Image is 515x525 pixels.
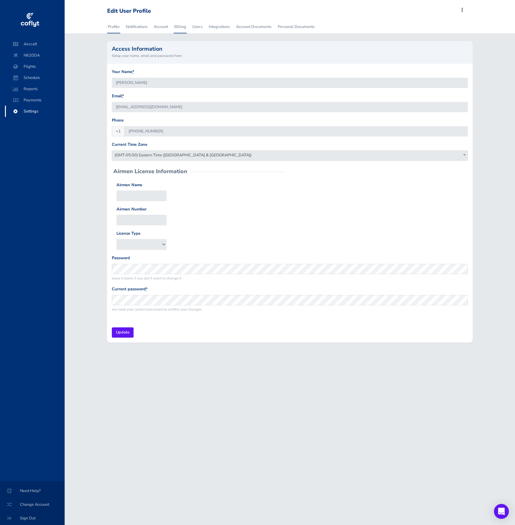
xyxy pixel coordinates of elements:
[113,168,187,174] h2: Airmen License Information
[112,306,468,312] small: we need your current password to confirm your changes
[112,69,134,75] label: Your Name
[112,46,468,52] h2: Access Information
[153,20,169,34] a: Account
[11,72,58,83] span: Schedule
[112,275,468,281] small: leave it blank if you don't want to change it
[11,83,58,94] span: Reports
[107,20,120,34] a: Profile
[112,93,124,99] label: Email
[122,93,124,99] abbr: required
[116,230,140,237] label: License Type
[11,106,58,117] span: Settings
[146,286,148,292] abbr: required
[116,206,147,213] label: Airmen Number
[235,20,272,34] a: Account Documents
[11,61,58,72] span: Flights
[494,504,509,519] div: Open Intercom Messenger
[112,151,467,159] span: (GMT-05:00) Eastern Time (US & Canada)
[174,20,187,34] a: Billing
[112,255,130,261] label: Password
[277,20,315,34] a: Personal Documents
[112,150,468,161] span: (GMT-05:00) Eastern Time (US & Canada)
[112,53,468,58] small: Setup your name, email and password here
[112,141,147,148] label: Current Time Zone
[107,8,151,15] div: Edit User Profile
[192,20,203,34] a: Users
[208,20,230,34] a: Integrations
[112,327,134,338] input: Update
[112,117,124,124] label: Phone
[125,20,148,34] a: Notifications
[11,39,58,50] span: Aircraft
[11,94,58,106] span: Payments
[112,286,148,292] label: Current password
[7,485,57,496] span: Need Help?
[116,182,142,188] label: Airmen Name
[11,50,58,61] span: N620DA
[7,513,57,524] span: Sign Out
[132,69,134,75] abbr: required
[7,499,57,510] span: Change Account
[112,126,125,136] span: +1
[20,11,40,30] img: coflyt logo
